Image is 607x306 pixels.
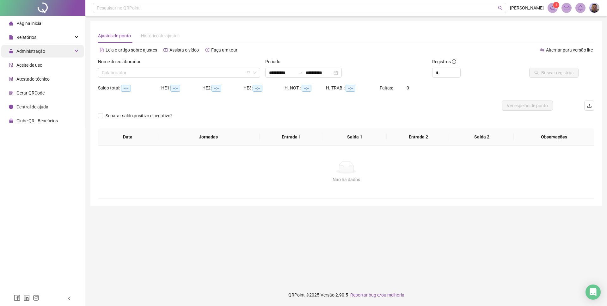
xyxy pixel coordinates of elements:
span: bell [578,5,583,11]
span: info-circle [9,105,13,109]
span: --:-- [212,85,221,92]
span: Gerar QRCode [16,90,45,95]
sup: 1 [553,2,559,8]
span: --:-- [121,85,131,92]
span: Histórico de ajustes [141,33,180,38]
span: --:-- [346,85,355,92]
span: Versão [321,292,334,297]
span: Alternar para versão lite [546,47,593,52]
span: 1 [555,3,557,7]
span: qrcode [9,91,13,95]
span: filter [247,71,250,75]
span: Reportar bug e/ou melhoria [350,292,404,297]
span: 0 [407,85,409,90]
footer: QRPoint © 2025 - 2.90.5 - [85,284,607,306]
span: --:-- [302,85,311,92]
span: lock [9,49,13,53]
span: solution [9,77,13,81]
span: Assista o vídeo [169,47,199,52]
span: Página inicial [16,21,42,26]
span: --:-- [253,85,262,92]
div: HE 3: [243,84,285,92]
div: H. TRAB.: [326,84,380,92]
th: Entrada 1 [260,128,323,146]
span: youtube [163,48,168,52]
span: notification [550,5,555,11]
button: Ver espelho de ponto [502,101,553,111]
span: to [298,70,303,75]
span: --:-- [170,85,180,92]
div: H. NOT.: [285,84,326,92]
span: Relatórios [16,35,36,40]
span: Faça um tour [211,47,237,52]
span: Registros [432,58,456,65]
div: HE 1: [161,84,202,92]
th: Observações [514,128,595,146]
span: Observações [519,133,590,140]
span: search [498,6,503,10]
span: swap-right [298,70,303,75]
span: [PERSON_NAME] [510,4,544,11]
img: 87669 [590,3,599,13]
span: home [9,21,13,26]
th: Data [98,128,157,146]
span: file-text [100,48,104,52]
span: Ajustes de ponto [98,33,131,38]
span: Administração [16,49,45,54]
span: file [9,35,13,40]
span: Aceite de uso [16,63,42,68]
span: info-circle [452,59,456,64]
span: mail [564,5,569,11]
th: Entrada 2 [387,128,450,146]
span: facebook [14,295,20,301]
label: Nome do colaborador [98,58,145,65]
span: Faltas: [380,85,394,90]
span: down [253,71,257,75]
div: HE 2: [202,84,243,92]
span: history [205,48,210,52]
button: Buscar registros [529,68,579,78]
th: Saída 1 [323,128,387,146]
div: Open Intercom Messenger [586,285,601,300]
div: Saldo total: [98,84,161,92]
span: Leia o artigo sobre ajustes [106,47,157,52]
span: swap [540,48,544,52]
span: Central de ajuda [16,104,48,109]
span: gift [9,119,13,123]
span: instagram [33,295,39,301]
th: Saída 2 [450,128,514,146]
span: left [67,296,71,301]
th: Jornadas [157,128,260,146]
span: upload [587,103,592,108]
span: linkedin [23,295,30,301]
span: Atestado técnico [16,76,50,82]
span: audit [9,63,13,67]
label: Período [265,58,285,65]
div: Não há dados [106,176,587,183]
span: Clube QR - Beneficios [16,118,58,123]
span: Separar saldo positivo e negativo? [103,112,175,119]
